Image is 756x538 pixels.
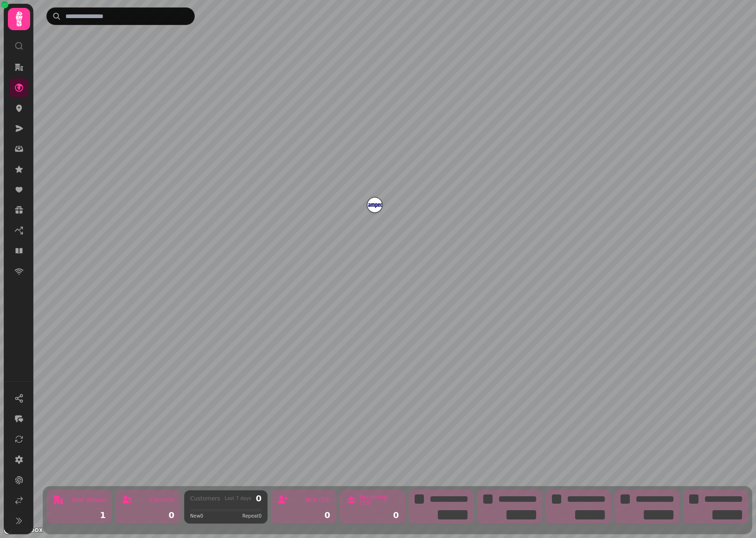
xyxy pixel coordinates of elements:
[150,497,174,503] div: Contacts
[3,525,44,535] a: Mapbox logo
[190,496,220,501] div: Customers
[346,511,399,519] div: 0
[71,497,106,503] div: Total Venues
[305,497,330,503] div: New (7d)
[256,494,262,503] div: 0
[224,496,251,501] div: Last 7 days
[53,511,106,519] div: 1
[242,512,262,519] span: Repeat 0
[122,511,174,519] div: 0
[367,198,382,215] div: Map marker
[359,494,399,506] div: Returning (7d)
[277,511,330,519] div: 0
[367,198,382,212] button: 56North
[190,512,203,519] span: New 0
